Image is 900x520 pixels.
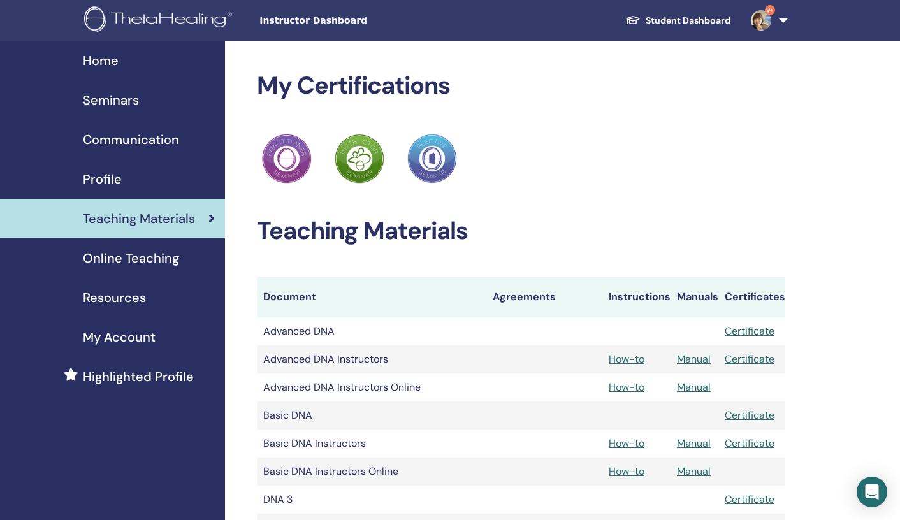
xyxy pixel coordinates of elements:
a: Student Dashboard [615,9,741,32]
img: default.jpg [751,10,771,31]
a: Manual [677,380,711,394]
td: Advanced DNA [257,317,486,345]
a: Certificate [725,437,774,450]
th: Document [257,277,486,317]
td: Basic DNA Instructors Online [257,458,486,486]
a: Manual [677,437,711,450]
td: DNA 3 [257,486,486,514]
a: Certificate [725,324,774,338]
th: Manuals [671,277,718,317]
a: Manual [677,465,711,478]
a: Certificate [725,493,774,506]
img: Practitioner [335,134,384,184]
a: How-to [609,437,644,450]
a: Certificate [725,408,774,422]
span: Profile [83,170,122,189]
img: graduation-cap-white.svg [625,15,641,25]
th: Certificates [718,277,785,317]
div: Open Intercom Messenger [857,477,887,507]
span: 9+ [765,5,775,15]
span: Resources [83,288,146,307]
span: Communication [83,130,179,149]
span: Home [83,51,119,70]
a: How-to [609,465,644,478]
a: Manual [677,352,711,366]
img: Practitioner [407,134,457,184]
span: My Account [83,328,156,347]
span: Seminars [83,90,139,110]
img: Practitioner [262,134,312,184]
img: logo.png [84,6,236,35]
span: Highlighted Profile [83,367,194,386]
h2: Teaching Materials [257,217,785,246]
th: Agreements [486,277,602,317]
a: How-to [609,380,644,394]
a: Certificate [725,352,774,366]
h2: My Certifications [257,71,785,101]
td: Basic DNA [257,401,486,430]
a: How-to [609,352,644,366]
td: Advanced DNA Instructors Online [257,373,486,401]
span: Instructor Dashboard [259,14,451,27]
th: Instructions [602,277,671,317]
td: Basic DNA Instructors [257,430,486,458]
span: Online Teaching [83,249,179,268]
span: Teaching Materials [83,209,195,228]
td: Advanced DNA Instructors [257,345,486,373]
